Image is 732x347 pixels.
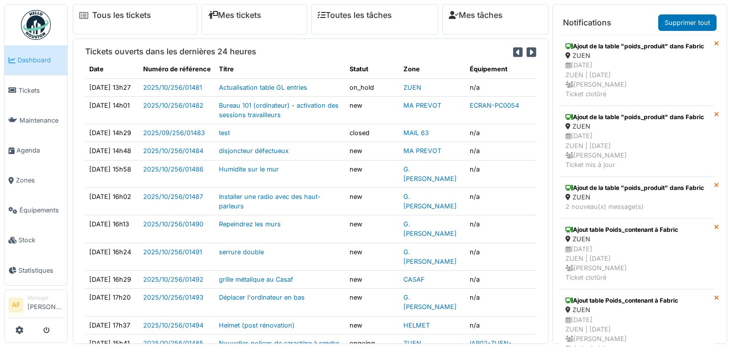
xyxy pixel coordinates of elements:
[559,106,714,176] a: Ajout de la table "poids_produit" dans Fabric ZUEN [DATE]ZUEN | [DATE] [PERSON_NAME]Ticket mis à ...
[143,129,205,137] a: 2025/09/256/01483
[85,289,139,316] td: [DATE] 17h20
[85,160,139,187] td: [DATE] 15h58
[139,60,215,78] th: Numéro de référence
[403,147,441,155] a: MA PREVOT
[219,193,321,210] a: Installer une radio avec des haut-parleurs
[17,55,63,65] span: Dashboard
[143,84,202,91] a: 2025/10/256/01481
[4,105,67,135] a: Maintenance
[219,166,279,173] a: Humidite sur le mur
[565,202,708,211] div: 2 nouveau(x) message(s)
[466,124,536,142] td: n/a
[92,10,151,20] a: Tous les tickets
[4,166,67,195] a: Zones
[346,316,399,334] td: new
[403,84,421,91] a: ZUEN
[658,14,717,31] a: Supprimer tout
[346,96,399,124] td: new
[4,135,67,165] a: Agenda
[565,60,708,99] div: [DATE] ZUEN | [DATE] [PERSON_NAME] Ticket clotûré
[466,78,536,96] td: n/a
[466,271,536,289] td: n/a
[466,142,536,160] td: n/a
[219,102,339,119] a: Bureau 101 (ordinateur) - activation des sessions travailleurs
[143,340,203,347] a: 2025/10/256/01485
[346,60,399,78] th: Statut
[559,218,714,289] a: Ajout table Poids_contenant à Fabric ZUEN [DATE]ZUEN | [DATE] [PERSON_NAME]Ticket clotûré
[565,131,708,170] div: [DATE] ZUEN | [DATE] [PERSON_NAME] Ticket mis à jour
[565,244,708,283] div: [DATE] ZUEN | [DATE] [PERSON_NAME] Ticket clotûré
[565,305,708,315] div: ZUEN
[143,147,203,155] a: 2025/10/256/01484
[85,142,139,160] td: [DATE] 14h48
[403,166,457,182] a: G. [PERSON_NAME]
[143,294,203,301] a: 2025/10/256/01493
[85,60,139,78] th: Date
[208,10,261,20] a: Mes tickets
[563,18,611,27] h6: Notifications
[19,116,63,125] span: Maintenance
[565,122,708,131] div: ZUEN
[565,51,708,60] div: ZUEN
[346,142,399,160] td: new
[219,129,230,137] a: test
[4,255,67,285] a: Statistiques
[346,78,399,96] td: on_hold
[346,289,399,316] td: new
[143,102,203,109] a: 2025/10/256/01482
[4,195,67,225] a: Équipements
[219,276,293,283] a: grille métalique au Casaf
[559,176,714,218] a: Ajout de la table "poids_produit" dans Fabric ZUEN 2 nouveau(x) message(s)
[85,215,139,243] td: [DATE] 16h13
[219,147,289,155] a: disjoncteur défectueux
[559,35,714,106] a: Ajout de la table "poids_produit" dans Fabric ZUEN [DATE]ZUEN | [DATE] [PERSON_NAME]Ticket clotûré
[470,102,519,109] a: ECRAN-PC0054
[565,113,708,122] div: Ajout de la table "poids_produit" dans Fabric
[4,45,67,75] a: Dashboard
[346,124,399,142] td: closed
[143,276,203,283] a: 2025/10/256/01492
[219,248,264,256] a: serrure double
[143,322,203,329] a: 2025/10/256/01494
[318,10,392,20] a: Toutes les tâches
[18,235,63,245] span: Stock
[403,322,430,329] a: HELMET
[143,220,203,228] a: 2025/10/256/01490
[27,294,63,302] div: Manager
[466,316,536,334] td: n/a
[466,187,536,215] td: n/a
[18,86,63,95] span: Tickets
[403,102,441,109] a: MA PREVOT
[565,192,708,202] div: ZUEN
[85,271,139,289] td: [DATE] 16h29
[346,215,399,243] td: new
[85,316,139,334] td: [DATE] 17h37
[346,160,399,187] td: new
[219,294,305,301] a: Déplacer l'ordinateur en bas
[565,234,708,244] div: ZUEN
[219,84,307,91] a: Actualisation table GL entries
[219,322,295,329] a: Helmet (post rénovation)
[8,294,63,318] a: AF Manager[PERSON_NAME]
[85,187,139,215] td: [DATE] 16h02
[466,243,536,270] td: n/a
[346,271,399,289] td: new
[143,166,203,173] a: 2025/10/256/01486
[565,42,708,51] div: Ajout de la table "poids_produit" dans Fabric
[403,294,457,311] a: G. [PERSON_NAME]
[466,215,536,243] td: n/a
[403,220,457,237] a: G. [PERSON_NAME]
[399,60,466,78] th: Zone
[85,96,139,124] td: [DATE] 14h01
[219,220,281,228] a: Repeindrez les murs
[143,248,202,256] a: 2025/10/256/01491
[466,160,536,187] td: n/a
[565,296,708,305] div: Ajout table Poids_contenant à Fabric
[85,243,139,270] td: [DATE] 16h24
[16,146,63,155] span: Agenda
[403,129,429,137] a: MAIL 63
[143,193,203,200] a: 2025/10/256/01487
[403,248,457,265] a: G. [PERSON_NAME]
[215,60,346,78] th: Titre
[21,10,51,40] img: Badge_color-CXgf-gQk.svg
